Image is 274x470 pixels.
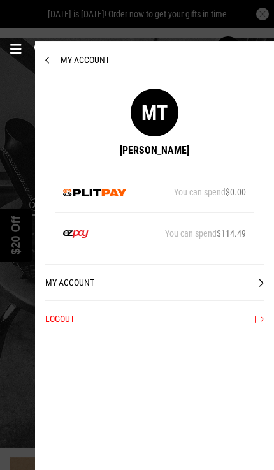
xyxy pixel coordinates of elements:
button: Logout [45,300,264,337]
span: My Account [45,55,110,65]
a: My Account [45,264,264,300]
div: MT [131,89,178,136]
div: You can spend [174,187,246,197]
span: $114.49 [217,228,246,239]
img: Splitpay [63,189,127,196]
span: $0.00 [226,187,246,197]
img: Ezpay [63,230,89,238]
button: Open LiveChat chat widget [10,5,48,43]
div: You can spend [165,228,246,239]
div: [PERSON_NAME] [120,144,189,156]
